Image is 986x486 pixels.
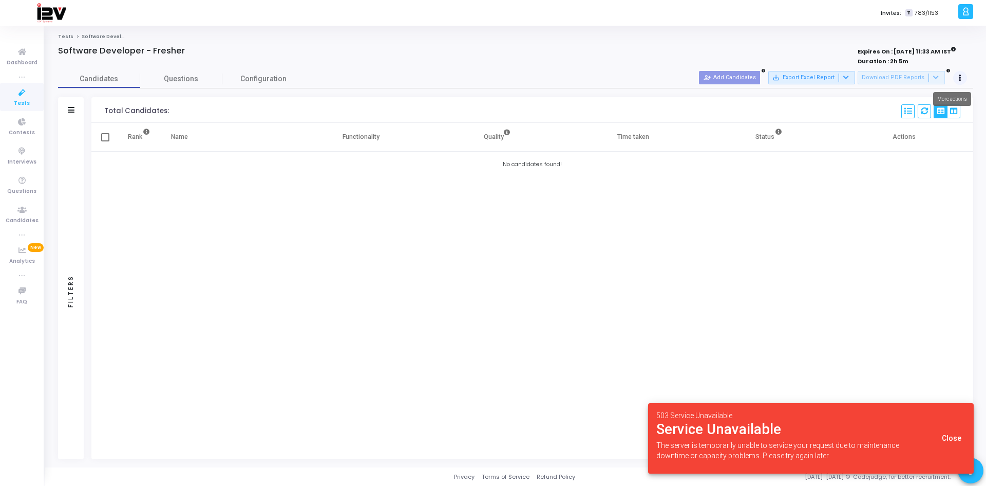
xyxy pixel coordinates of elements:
p: The server is temporarily unable to service your request due to maintenance downtime or capacity ... [656,440,930,461]
span: Software Developer - Fresher [82,33,159,40]
span: Candidates [6,217,39,225]
button: Export Excel Report [768,71,855,84]
button: Close [934,429,970,447]
mat-icon: person_add_alt [704,74,711,81]
label: Invites: [881,9,901,17]
th: Status [701,123,837,152]
h4: Software Developer - Fresher [58,46,185,56]
div: Total Candidates: [104,107,169,115]
div: Filters [66,235,75,348]
div: Time taken [617,131,649,142]
th: Functionality [293,123,429,152]
div: No candidates found! [91,160,973,169]
span: FAQ [16,298,27,307]
span: 503 Service Unavailable [656,410,930,467]
strong: Expires On : [DATE] 11:33 AM IST [858,45,956,56]
span: 783/1153 [915,9,938,17]
span: Close [942,434,961,442]
th: Actions [837,123,973,152]
h1: Service Unavailable [656,421,930,438]
a: Privacy [454,473,475,481]
div: Name [171,131,188,142]
div: More actions [933,92,971,106]
span: Tests [14,99,30,108]
img: logo [36,3,66,23]
a: Terms of Service [482,473,529,481]
span: Analytics [9,257,35,266]
nav: breadcrumb [58,33,973,40]
a: Refund Policy [537,473,575,481]
span: Dashboard [7,59,37,67]
span: New [28,243,44,252]
span: T [905,9,912,17]
button: Download PDF Reports [858,71,945,84]
strong: Duration : 2h 5m [858,57,908,65]
span: Candidates [58,74,140,84]
a: Tests [58,33,73,40]
mat-icon: save_alt [772,74,780,81]
span: Questions [7,187,36,196]
span: Questions [140,74,222,84]
span: Configuration [240,74,287,84]
th: Quality [429,123,565,152]
span: Interviews [8,158,36,167]
button: Add Candidates [699,71,760,84]
th: Rank [117,123,161,152]
span: Contests [9,129,35,137]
